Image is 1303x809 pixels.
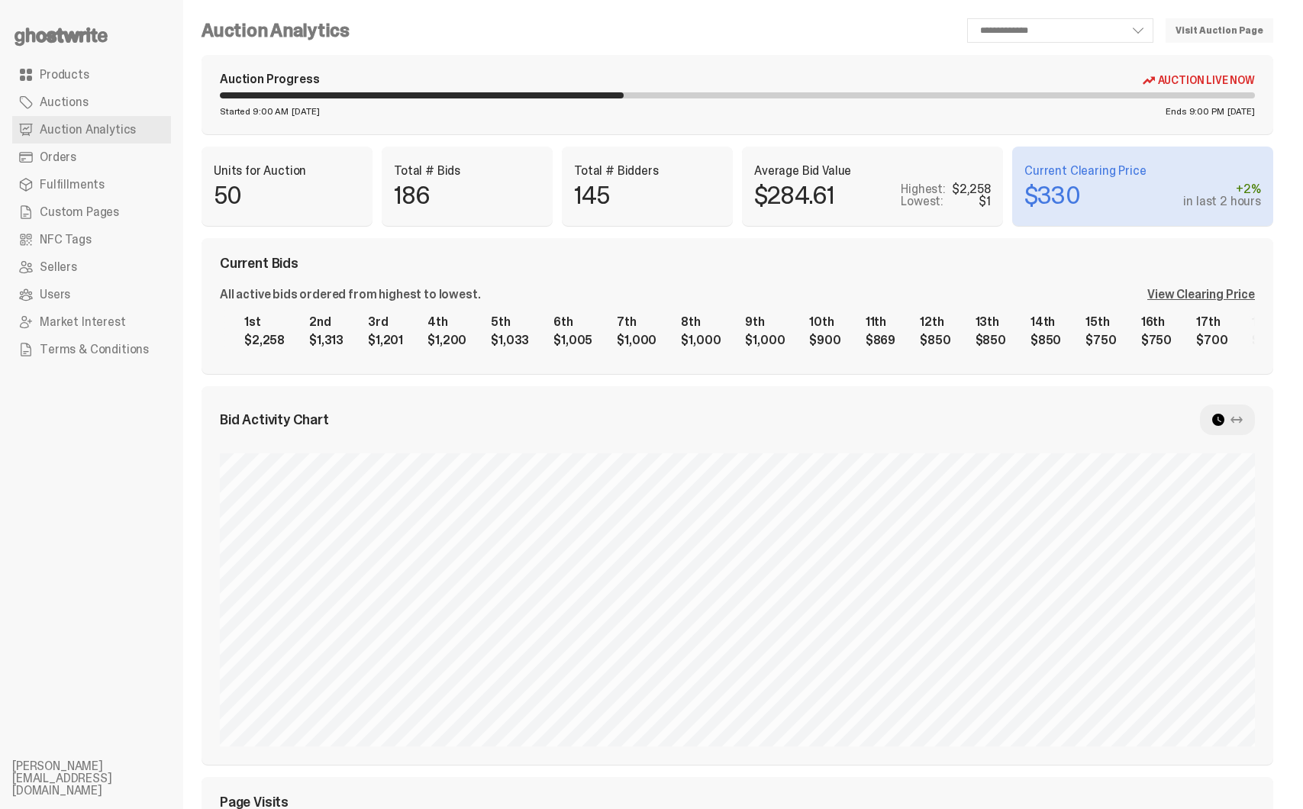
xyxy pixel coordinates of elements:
span: Auctions [40,96,89,108]
h4: Auction Analytics [202,21,350,40]
div: $1,000 [681,334,721,346]
p: Current Clearing Price [1024,165,1261,177]
span: Users [40,288,70,301]
p: Total # Bids [394,165,540,177]
p: 186 [394,183,540,208]
p: Highest: [901,183,946,195]
span: Products [40,69,89,81]
span: Market Interest [40,316,126,328]
p: Total # Bidders [574,165,721,177]
p: Lowest: [901,195,943,208]
span: Current Bids [220,256,298,270]
div: 4th [427,316,466,328]
div: $2,258 [244,334,285,346]
div: 14th [1030,316,1061,328]
a: Market Interest [12,308,171,336]
div: $700 [1196,334,1227,346]
p: Units for Auction [214,165,360,177]
div: All active bids ordered from highest to lowest. [220,288,480,301]
div: $850 [1030,334,1061,346]
p: 50 [214,183,360,208]
div: $2,258 [952,183,991,195]
div: 9th [745,316,785,328]
div: 2nd [309,316,343,328]
a: Fulfillments [12,171,171,198]
div: $1 [979,195,991,208]
div: 13th [976,316,1006,328]
span: [DATE] [1227,107,1255,116]
div: 5th [491,316,529,328]
a: Auctions [12,89,171,116]
div: +2% [1183,183,1261,195]
p: 145 [574,183,721,208]
div: $600 [1252,334,1283,346]
a: Auction Analytics [12,116,171,143]
a: Users [12,281,171,308]
p: $284.61 [754,183,834,208]
span: Fulfillments [40,179,105,191]
div: $1,200 [427,334,466,346]
div: 7th [617,316,656,328]
p: Average Bid Value [754,165,991,177]
li: [PERSON_NAME][EMAIL_ADDRESS][DOMAIN_NAME] [12,760,195,797]
div: 11th [866,316,895,328]
span: Bid Activity Chart [220,413,329,427]
a: Terms & Conditions [12,336,171,363]
span: Sellers [40,261,77,273]
div: 12th [920,316,950,328]
div: $900 [809,334,840,346]
a: Orders [12,143,171,171]
div: View Clearing Price [1147,288,1255,301]
a: Visit Auction Page [1166,18,1273,43]
div: 6th [553,316,592,328]
div: $1,033 [491,334,529,346]
span: NFC Tags [40,234,92,246]
span: Terms & Conditions [40,343,149,356]
span: Page Visits [220,795,289,809]
p: $330 [1024,183,1080,208]
span: Auction Live Now [1158,74,1255,86]
div: $850 [920,334,950,346]
a: Products [12,61,171,89]
div: Auction Progress [220,73,319,86]
div: 1st [244,316,285,328]
span: Auction Analytics [40,124,136,136]
div: $869 [866,334,895,346]
div: $750 [1141,334,1172,346]
div: $1,000 [617,334,656,346]
div: 10th [809,316,840,328]
div: $1,313 [309,334,343,346]
div: 16th [1141,316,1172,328]
div: 3rd [368,316,403,328]
span: Orders [40,151,76,163]
div: $1,000 [745,334,785,346]
div: 15th [1085,316,1116,328]
div: 17th [1196,316,1227,328]
div: $750 [1085,334,1116,346]
a: Custom Pages [12,198,171,226]
span: Custom Pages [40,206,119,218]
div: 18th [1252,316,1283,328]
div: in last 2 hours [1183,195,1261,208]
div: $1,201 [368,334,403,346]
span: [DATE] [292,107,319,116]
span: Started 9:00 AM [220,107,289,116]
a: NFC Tags [12,226,171,253]
div: $1,005 [553,334,592,346]
span: Ends 9:00 PM [1166,107,1224,116]
div: $850 [976,334,1006,346]
div: 8th [681,316,721,328]
a: Sellers [12,253,171,281]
